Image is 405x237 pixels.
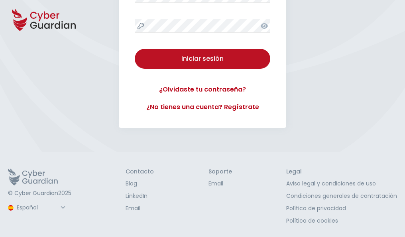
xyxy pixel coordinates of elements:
h3: Soporte [208,168,232,175]
a: Aviso legal y condiciones de uso [286,179,397,188]
a: Condiciones generales de contratación [286,192,397,200]
button: Iniciar sesión [135,49,270,69]
img: region-logo [8,205,14,211]
a: ¿No tienes una cuenta? Regístrate [135,102,270,112]
p: © Cyber Guardian 2025 [8,190,71,197]
h3: Contacto [126,168,154,175]
a: Política de privacidad [286,204,397,213]
h3: Legal [286,168,397,175]
a: Email [126,204,154,213]
a: LinkedIn [126,192,154,200]
a: Política de cookies [286,217,397,225]
a: ¿Olvidaste tu contraseña? [135,85,270,94]
div: Iniciar sesión [141,54,264,64]
a: Email [208,179,232,188]
a: Blog [126,179,154,188]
